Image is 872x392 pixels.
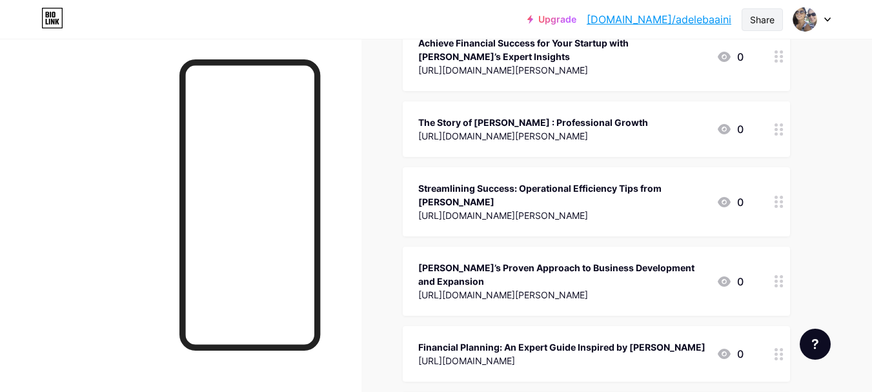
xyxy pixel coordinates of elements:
[793,7,817,32] img: adelebaaini
[716,121,744,137] div: 0
[418,288,706,302] div: [URL][DOMAIN_NAME][PERSON_NAME]
[418,63,706,77] div: [URL][DOMAIN_NAME][PERSON_NAME]
[750,13,775,26] div: Share
[418,36,706,63] div: Achieve Financial Success for Your Startup with [PERSON_NAME]’s Expert Insights
[418,129,648,143] div: [URL][DOMAIN_NAME][PERSON_NAME]
[418,209,706,222] div: [URL][DOMAIN_NAME][PERSON_NAME]
[716,274,744,289] div: 0
[716,49,744,65] div: 0
[418,116,648,129] div: The Story of [PERSON_NAME] : Professional Growth
[418,354,705,367] div: [URL][DOMAIN_NAME]
[716,194,744,210] div: 0
[418,181,706,209] div: Streamlining Success: Operational Efficiency Tips from [PERSON_NAME]
[185,65,314,344] iframe: To enrich screen reader interactions, please activate Accessibility in Grammarly extension settings
[716,346,744,362] div: 0
[527,14,576,25] a: Upgrade
[418,340,705,354] div: Financial Planning: An Expert Guide Inspired by [PERSON_NAME]
[418,261,706,288] div: [PERSON_NAME]’s Proven Approach to Business Development and Expansion
[587,12,731,27] a: [DOMAIN_NAME]/adelebaaini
